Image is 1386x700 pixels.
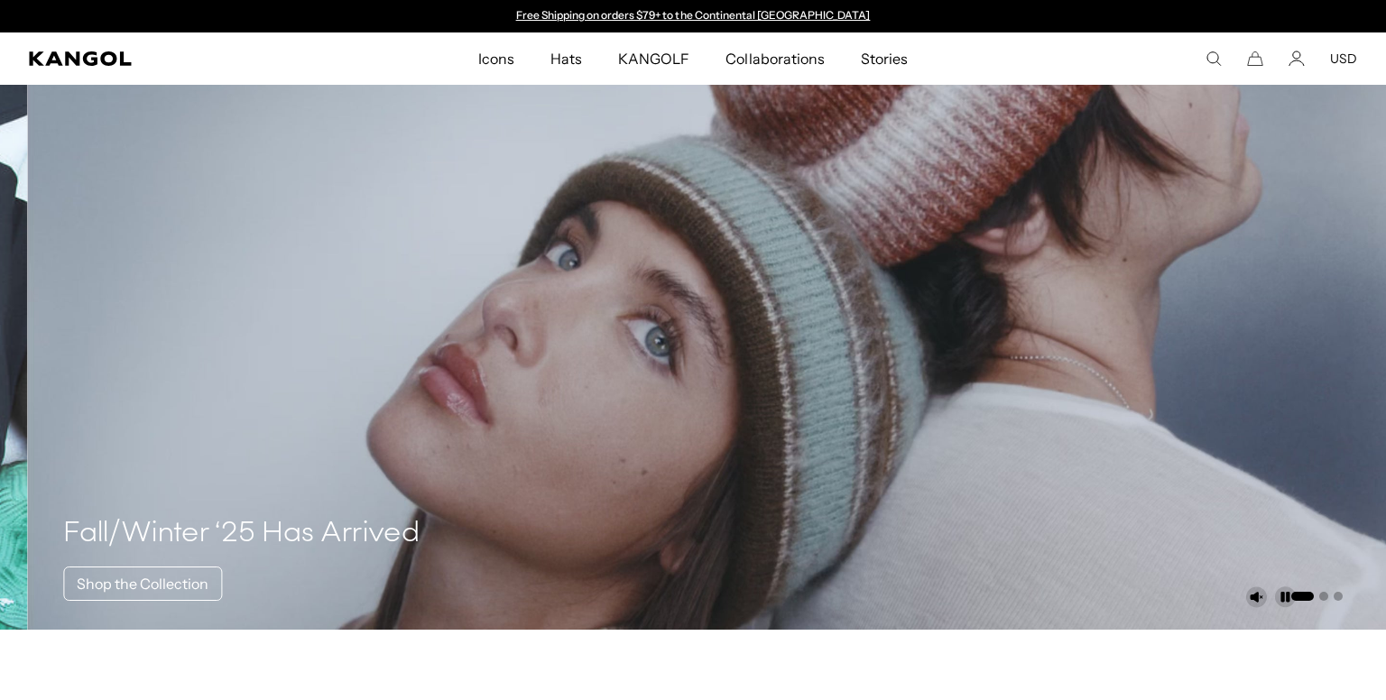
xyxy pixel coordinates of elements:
slideshow-component: Announcement bar [507,9,879,23]
a: KANGOLF [600,32,707,85]
span: Hats [550,32,582,85]
div: Announcement [507,9,879,23]
summary: Search here [1206,51,1222,67]
span: Stories [861,32,908,85]
span: Collaborations [725,32,824,85]
a: Shop the Collection [63,566,222,601]
a: Icons [460,32,532,85]
span: KANGOLF [618,32,689,85]
button: Pause [1274,586,1296,608]
button: Unmute [1245,586,1267,608]
span: Icons [478,32,514,85]
a: Hats [532,32,600,85]
button: Go to slide 2 [1319,592,1328,601]
div: 1 of 2 [507,9,879,23]
ul: Select a slide to show [1289,588,1343,603]
a: Free Shipping on orders $79+ to the Continental [GEOGRAPHIC_DATA] [516,8,871,22]
h4: Fall/Winter ‘25 Has Arrived [63,516,420,552]
button: Go to slide 3 [1334,592,1343,601]
a: Account [1289,51,1305,67]
button: Go to slide 1 [1291,592,1314,601]
a: Kangol [29,51,317,66]
a: Stories [843,32,926,85]
button: Cart [1247,51,1263,67]
a: Collaborations [707,32,842,85]
button: USD [1330,51,1357,67]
